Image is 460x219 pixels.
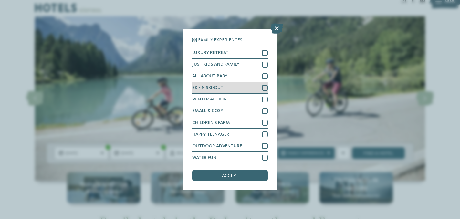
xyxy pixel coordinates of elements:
span: OUTDOOR ADVENTURE [192,144,242,148]
span: JUST KIDS AND FAMILY [192,62,239,67]
span: CHILDREN’S FARM [192,120,230,125]
span: LUXURY RETREAT [192,50,229,55]
span: ALL ABOUT BABY [192,74,227,78]
span: Family Experiences [198,38,242,42]
span: SKI-IN SKI-OUT [192,85,224,90]
span: SMALL & COSY [192,109,223,113]
span: WINTER ACTION [192,97,227,101]
span: WATER FUN [192,155,216,160]
span: accept [222,173,238,178]
span: HAPPY TEENAGER [192,132,229,137]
